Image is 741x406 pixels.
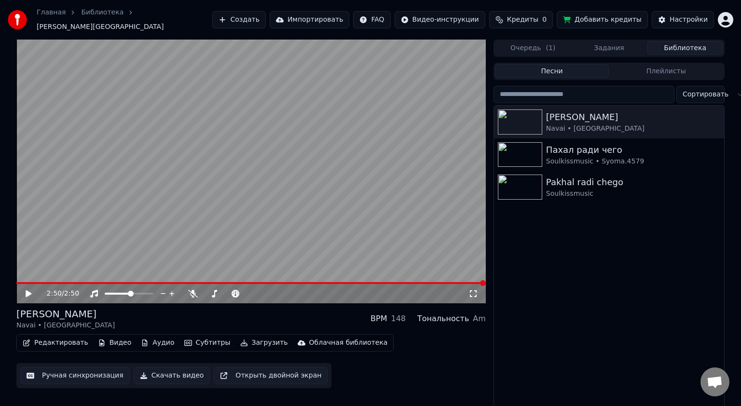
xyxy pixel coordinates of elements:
button: Ручная синхронизация [20,367,130,384]
span: 0 [542,15,547,25]
a: Библиотека [81,8,123,17]
span: [PERSON_NAME][GEOGRAPHIC_DATA] [37,22,164,32]
a: Главная [37,8,66,17]
div: Открытый чат [700,367,729,396]
button: Плейлисты [609,64,723,78]
img: youka [8,10,27,29]
button: Аудио [137,336,178,350]
span: 2:50 [64,289,79,298]
div: Navai • [GEOGRAPHIC_DATA] [16,321,115,330]
button: Настройки [652,11,714,28]
div: Тональность [417,313,469,325]
div: BPM [370,313,387,325]
button: Субтитры [180,336,234,350]
div: Облачная библиотека [309,338,388,348]
button: Добавить кредиты [557,11,648,28]
div: Navai • [GEOGRAPHIC_DATA] [546,124,720,134]
button: FAQ [353,11,390,28]
span: Сортировать [683,90,728,99]
div: Пахал ради чего [546,143,720,157]
button: Задания [571,41,647,55]
div: / [47,289,70,298]
div: [PERSON_NAME] [16,307,115,321]
div: Soulkissmusic [546,189,720,199]
span: Кредиты [507,15,538,25]
span: 2:50 [47,289,62,298]
nav: breadcrumb [37,8,212,32]
button: Видео-инструкции [395,11,485,28]
button: Импортировать [270,11,350,28]
button: Загрузить [236,336,292,350]
button: Библиотека [647,41,723,55]
button: Кредиты0 [489,11,553,28]
div: Настройки [670,15,708,25]
span: ( 1 ) [546,43,555,53]
button: Песни [495,64,609,78]
button: Видео [94,336,136,350]
button: Открыть двойной экран [214,367,328,384]
div: 148 [391,313,406,325]
button: Редактировать [19,336,92,350]
button: Создать [212,11,265,28]
div: [PERSON_NAME] [546,110,720,124]
div: Am [473,313,486,325]
button: Очередь [495,41,571,55]
button: Скачать видео [134,367,210,384]
div: Pakhal radi chego [546,176,720,189]
div: Soulkissmusic • Syoma.4579 [546,157,720,166]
